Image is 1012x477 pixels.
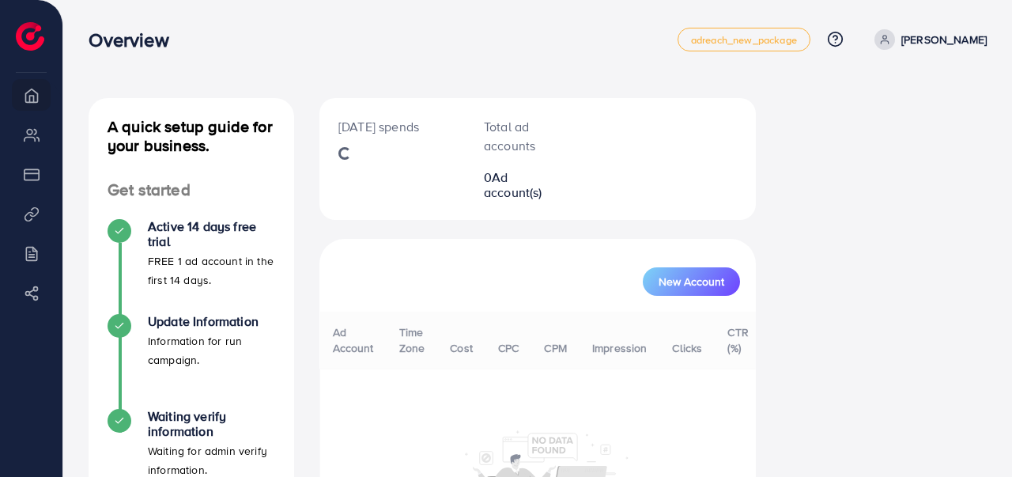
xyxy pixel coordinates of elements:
img: logo [16,22,44,51]
li: Active 14 days free trial [89,219,294,314]
p: FREE 1 ad account in the first 14 days. [148,252,275,290]
h4: Waiting verify information [148,409,275,439]
p: [PERSON_NAME] [901,30,987,49]
p: [DATE] spends [338,117,446,136]
span: Ad account(s) [484,168,542,201]
h4: Active 14 days free trial [148,219,275,249]
span: New Account [659,276,724,287]
li: Update Information [89,314,294,409]
h3: Overview [89,28,181,51]
span: adreach_new_package [691,35,797,45]
a: [PERSON_NAME] [868,29,987,50]
h4: Update Information [148,314,275,329]
p: Information for run campaign. [148,331,275,369]
p: Total ad accounts [484,117,555,155]
button: New Account [643,267,740,296]
h4: A quick setup guide for your business. [89,117,294,155]
h2: 0 [484,170,555,200]
a: adreach_new_package [678,28,810,51]
h4: Get started [89,180,294,200]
